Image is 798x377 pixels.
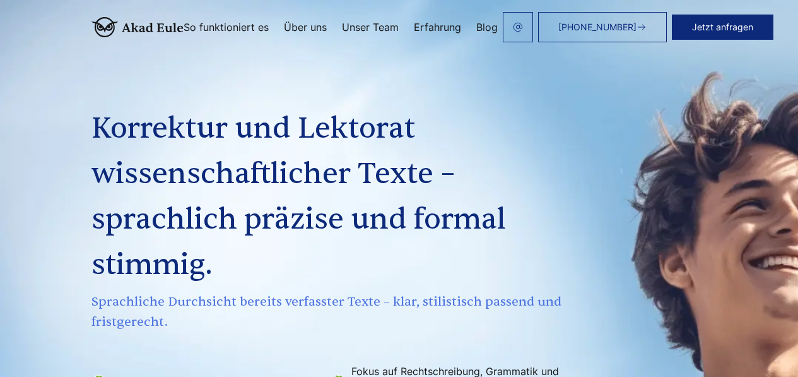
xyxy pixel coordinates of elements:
[558,22,637,32] span: [PHONE_NUMBER]
[476,22,498,32] a: Blog
[414,22,461,32] a: Erfahrung
[91,106,566,288] h1: Korrektur und Lektorat wissenschaftlicher Texte – sprachlich präzise und formal stimmig.
[91,17,184,37] img: logo
[342,22,399,32] a: Unser Team
[672,15,773,40] button: Jetzt anfragen
[284,22,327,32] a: Über uns
[513,22,523,32] img: email
[184,22,269,32] a: So funktioniert es
[91,292,566,332] span: Sprachliche Durchsicht bereits verfasster Texte – klar, stilistisch passend und fristgerecht.
[538,12,667,42] a: [PHONE_NUMBER]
